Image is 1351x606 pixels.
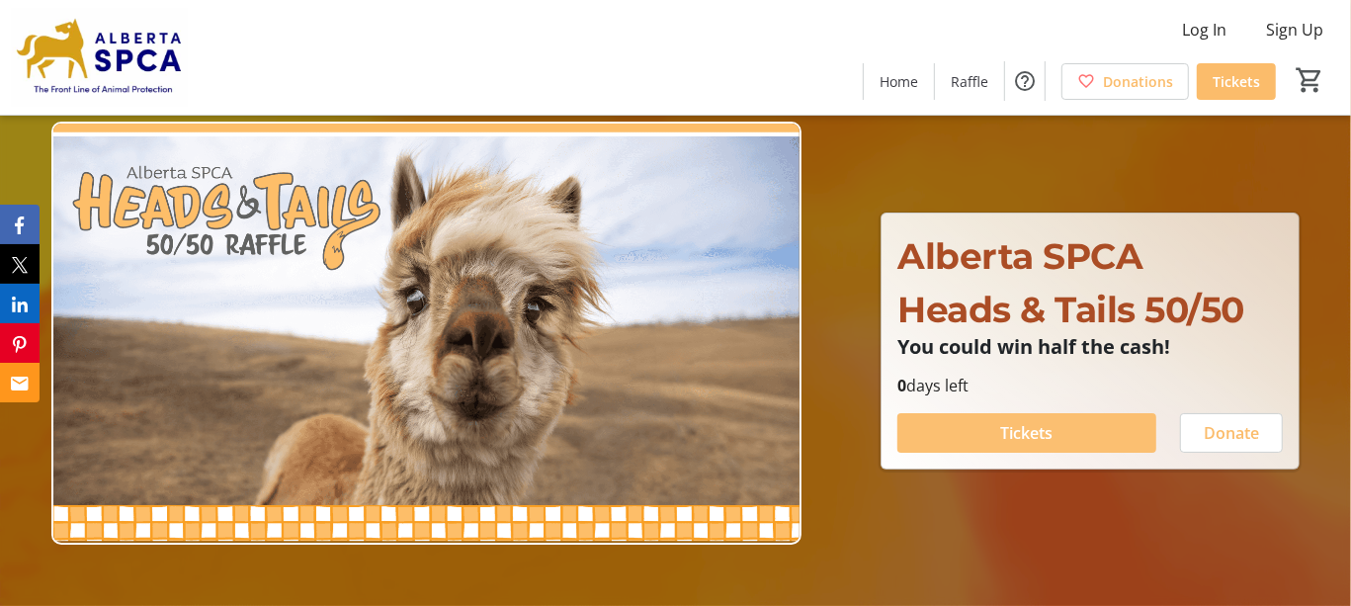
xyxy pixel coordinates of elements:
[1180,413,1283,453] button: Donate
[1103,71,1173,92] span: Donations
[935,63,1004,100] a: Raffle
[1266,18,1323,42] span: Sign Up
[1061,63,1189,100] a: Donations
[12,8,188,107] img: Alberta SPCA's Logo
[1166,14,1242,45] button: Log In
[897,375,906,396] span: 0
[1182,18,1226,42] span: Log In
[897,234,1142,278] span: Alberta SPCA
[864,63,934,100] a: Home
[897,288,1244,331] span: Heads & Tails 50/50
[951,71,988,92] span: Raffle
[1250,14,1339,45] button: Sign Up
[1001,421,1054,445] span: Tickets
[1197,63,1276,100] a: Tickets
[1213,71,1260,92] span: Tickets
[51,122,802,544] img: Campaign CTA Media Photo
[897,374,1283,397] p: days left
[1204,421,1259,445] span: Donate
[1292,62,1327,98] button: Cart
[897,336,1283,358] p: You could win half the cash!
[897,413,1156,453] button: Tickets
[880,71,918,92] span: Home
[1005,61,1045,101] button: Help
